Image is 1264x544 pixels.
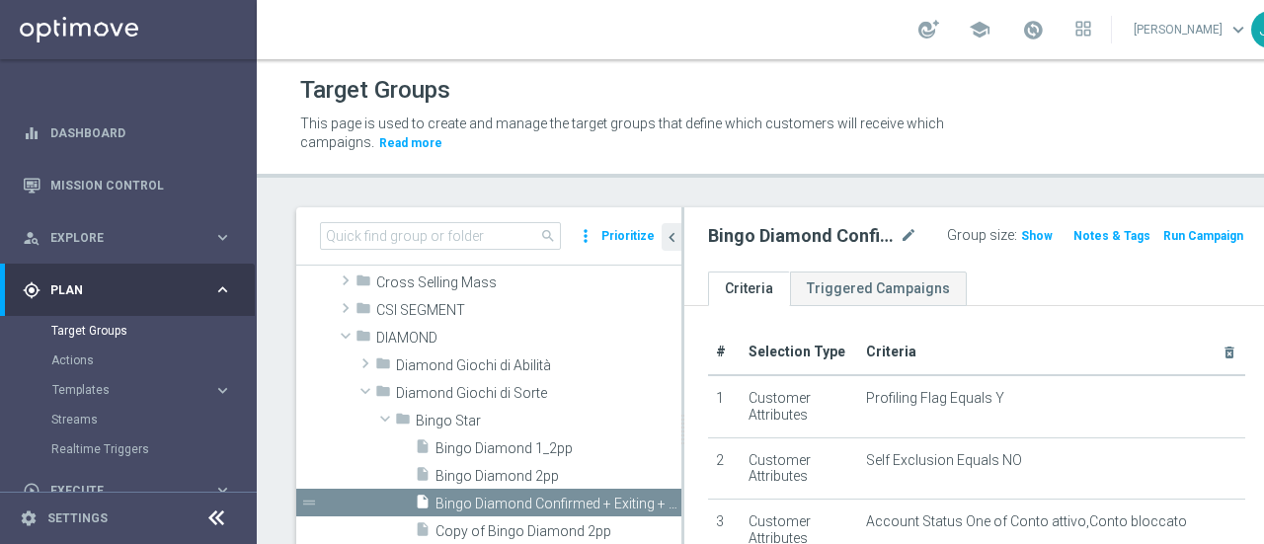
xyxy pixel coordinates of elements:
[50,107,232,159] a: Dashboard
[395,411,411,433] i: folder
[51,352,205,368] a: Actions
[396,357,681,374] span: Diamond Giochi di Abilit&#xE0;
[51,441,205,457] a: Realtime Triggers
[415,521,431,544] i: insert_drive_file
[435,523,681,540] span: Copy of Bingo Diamond 2pp
[708,437,741,500] td: 2
[51,375,255,405] div: Templates
[435,496,681,512] span: Bingo Diamond Confirmed &#x2B; Exiting &#x2B; Young
[741,375,859,437] td: Customer Attributes
[435,440,681,457] span: Bingo Diamond 1_2pp
[415,494,431,516] i: insert_drive_file
[708,272,790,306] a: Criteria
[51,323,205,339] a: Target Groups
[900,224,917,248] i: mode_edit
[435,468,681,485] span: Bingo Diamond 2pp
[213,280,232,299] i: keyboard_arrow_right
[598,223,658,250] button: Prioritize
[23,229,213,247] div: Explore
[23,229,40,247] i: person_search
[23,159,232,211] div: Mission Control
[213,481,232,500] i: keyboard_arrow_right
[300,116,944,150] span: This page is used to create and manage the target groups that define which customers will receive...
[355,328,371,350] i: folder
[47,512,108,524] a: Settings
[23,281,40,299] i: gps_fixed
[790,272,967,306] a: Triggered Campaigns
[50,284,213,296] span: Plan
[50,485,213,497] span: Execute
[1014,227,1017,244] label: :
[23,281,213,299] div: Plan
[22,125,233,141] button: equalizer Dashboard
[22,282,233,298] button: gps_fixed Plan keyboard_arrow_right
[300,76,450,105] h1: Target Groups
[377,132,444,154] button: Read more
[663,228,681,247] i: chevron_left
[708,375,741,437] td: 1
[23,107,232,159] div: Dashboard
[51,405,255,434] div: Streams
[23,482,40,500] i: play_circle_outline
[355,272,371,295] i: folder
[376,274,681,291] span: Cross Selling Mass
[866,513,1187,530] span: Account Status One of Conto attivo,Conto bloccato
[662,223,681,251] button: chevron_left
[866,452,1022,469] span: Self Exclusion Equals NO
[1021,229,1053,243] span: Show
[1161,225,1245,247] button: Run Campaign
[320,222,561,250] input: Quick find group or folder
[708,330,741,375] th: #
[1222,345,1237,360] i: delete_forever
[396,385,681,402] span: Diamond Giochi di Sorte
[375,383,391,406] i: folder
[51,316,255,346] div: Target Groups
[52,384,194,396] span: Templates
[866,390,1004,407] span: Profiling Flag Equals Y
[50,232,213,244] span: Explore
[22,230,233,246] button: person_search Explore keyboard_arrow_right
[416,413,681,429] span: Bingo Star
[866,344,916,359] span: Criteria
[52,384,213,396] div: Templates
[708,224,896,248] h2: Bingo Diamond Confirmed + Exiting + Young
[576,222,595,250] i: more_vert
[540,228,556,244] span: search
[20,509,38,527] i: settings
[741,437,859,500] td: Customer Attributes
[375,355,391,378] i: folder
[1071,225,1152,247] button: Notes & Tags
[376,330,681,347] span: DIAMOND
[23,482,213,500] div: Execute
[50,159,232,211] a: Mission Control
[51,412,205,427] a: Streams
[1132,15,1251,44] a: [PERSON_NAME]keyboard_arrow_down
[23,124,40,142] i: equalizer
[22,178,233,194] button: Mission Control
[969,19,990,40] span: school
[376,302,681,319] span: CSI SEGMENT
[415,438,431,461] i: insert_drive_file
[415,466,431,489] i: insert_drive_file
[741,330,859,375] th: Selection Type
[1227,19,1249,40] span: keyboard_arrow_down
[51,434,255,464] div: Realtime Triggers
[51,346,255,375] div: Actions
[355,300,371,323] i: folder
[213,381,232,400] i: keyboard_arrow_right
[213,228,232,247] i: keyboard_arrow_right
[947,227,1014,244] label: Group size
[22,483,233,499] button: play_circle_outline Execute keyboard_arrow_right
[51,382,233,398] button: Templates keyboard_arrow_right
